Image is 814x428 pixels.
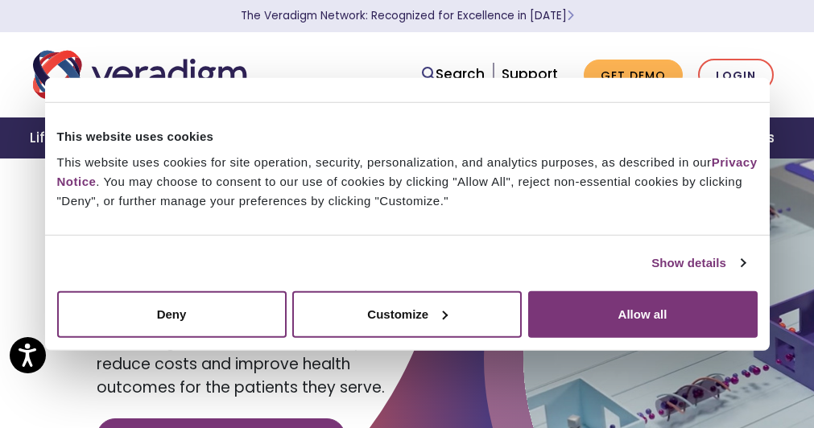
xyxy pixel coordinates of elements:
[528,290,758,337] button: Allow all
[502,64,558,84] a: Support
[57,127,758,146] div: This website uses cookies
[698,59,774,92] a: Login
[567,8,574,23] span: Learn More
[584,60,683,91] a: Get Demo
[57,290,287,337] button: Deny
[292,290,522,337] button: Customize
[241,8,574,23] a: The Veradigm Network: Recognized for Excellence in [DATE]Learn More
[57,152,758,210] div: This website uses cookies for site operation, security, personalization, and analytics purposes, ...
[651,253,745,273] a: Show details
[20,117,134,158] a: Life Sciences
[422,64,485,85] a: Search
[97,307,385,398] span: Empowering our clients with trusted data, insights, and solutions to help reduce costs and improv...
[33,48,254,101] img: Veradigm logo
[57,154,758,187] a: Privacy Notice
